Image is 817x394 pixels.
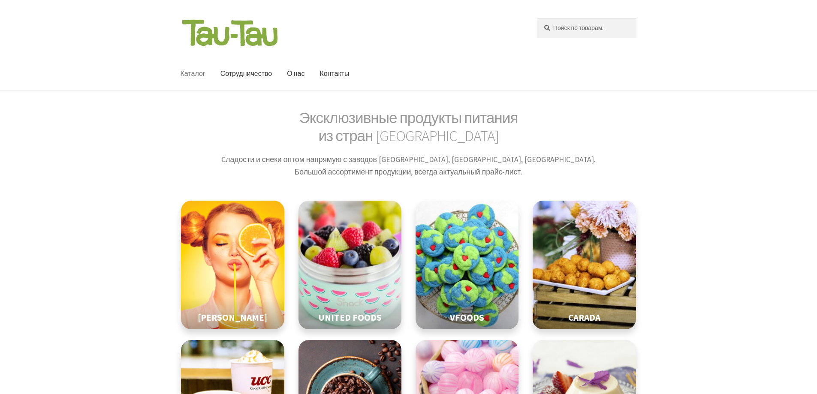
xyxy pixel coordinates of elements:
[313,57,356,90] a: Контакты
[214,57,279,90] a: Сотрудничество
[299,108,518,146] span: Эксклюзивные продукты питания из стран [GEOGRAPHIC_DATA]
[537,18,636,38] input: Поиск по товарам…
[181,57,518,90] nav: Основное меню
[174,57,212,90] a: Каталог
[280,57,311,90] a: О нас
[181,18,279,48] img: Tau-Tau
[181,153,637,178] p: Cладости и снеки оптом напрямую с заводов [GEOGRAPHIC_DATA], [GEOGRAPHIC_DATA], [GEOGRAPHIC_DATA]...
